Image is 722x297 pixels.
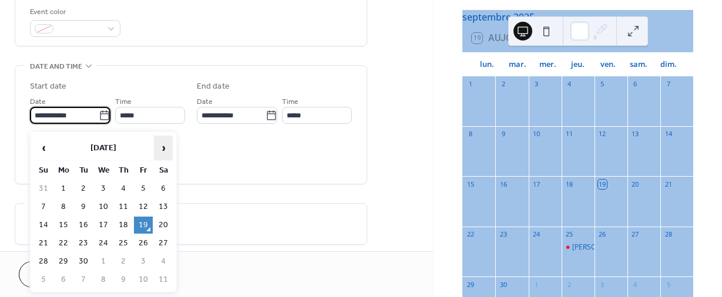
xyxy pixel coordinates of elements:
[54,235,73,252] td: 22
[114,162,133,179] th: Th
[74,271,93,288] td: 7
[466,80,475,89] div: 1
[565,280,574,289] div: 2
[54,217,73,234] td: 15
[30,80,66,93] div: Start date
[653,53,684,76] div: dim.
[74,253,93,270] td: 30
[54,198,73,215] td: 8
[34,198,53,215] td: 7
[134,198,153,215] td: 12
[499,80,508,89] div: 2
[499,180,508,188] div: 16
[499,230,508,239] div: 23
[34,235,53,252] td: 21
[197,80,230,93] div: End date
[532,230,541,239] div: 24
[94,253,113,270] td: 1
[565,130,574,139] div: 11
[197,96,213,108] span: Date
[94,235,113,252] td: 24
[114,217,133,234] td: 18
[572,242,661,252] div: [PERSON_NAME] Triguères
[593,53,623,76] div: ven.
[532,280,541,289] div: 1
[499,130,508,139] div: 9
[664,80,673,89] div: 7
[462,10,693,24] div: septembre 2025
[154,271,173,288] td: 11
[134,217,153,234] td: 19
[74,217,93,234] td: 16
[94,198,113,215] td: 10
[115,96,132,108] span: Time
[134,253,153,270] td: 3
[54,180,73,197] td: 1
[631,130,640,139] div: 13
[34,162,53,179] th: Su
[466,130,475,139] div: 8
[154,253,173,270] td: 4
[114,235,133,252] td: 25
[562,242,595,252] div: rando Triguères
[154,217,173,234] td: 20
[94,217,113,234] td: 17
[74,235,93,252] td: 23
[631,230,640,239] div: 27
[134,271,153,288] td: 10
[466,180,475,188] div: 15
[631,180,640,188] div: 20
[664,230,673,239] div: 28
[94,271,113,288] td: 8
[94,162,113,179] th: We
[499,280,508,289] div: 30
[134,162,153,179] th: Fr
[154,198,173,215] td: 13
[598,130,607,139] div: 12
[623,53,654,76] div: sam.
[114,253,133,270] td: 2
[114,180,133,197] td: 4
[30,60,82,73] span: Date and time
[134,235,153,252] td: 26
[54,271,73,288] td: 6
[598,80,607,89] div: 5
[565,80,574,89] div: 4
[54,162,73,179] th: Mo
[565,230,574,239] div: 25
[34,180,53,197] td: 31
[19,261,91,288] button: Cancel
[154,180,173,197] td: 6
[34,253,53,270] td: 28
[502,53,533,76] div: mar.
[598,230,607,239] div: 26
[74,198,93,215] td: 9
[30,6,118,18] div: Event color
[114,198,133,215] td: 11
[664,130,673,139] div: 14
[74,162,93,179] th: Tu
[664,280,673,289] div: 5
[631,280,640,289] div: 4
[114,271,133,288] td: 9
[532,180,541,188] div: 17
[598,280,607,289] div: 3
[155,136,172,160] span: ›
[532,80,541,89] div: 3
[532,130,541,139] div: 10
[563,53,593,76] div: jeu.
[94,180,113,197] td: 3
[664,180,673,188] div: 21
[134,180,153,197] td: 5
[631,80,640,89] div: 6
[154,162,173,179] th: Sa
[35,136,52,160] span: ‹
[30,96,46,108] span: Date
[54,136,153,161] th: [DATE]
[532,53,563,76] div: mer.
[54,253,73,270] td: 29
[74,180,93,197] td: 2
[466,280,475,289] div: 29
[598,180,607,188] div: 19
